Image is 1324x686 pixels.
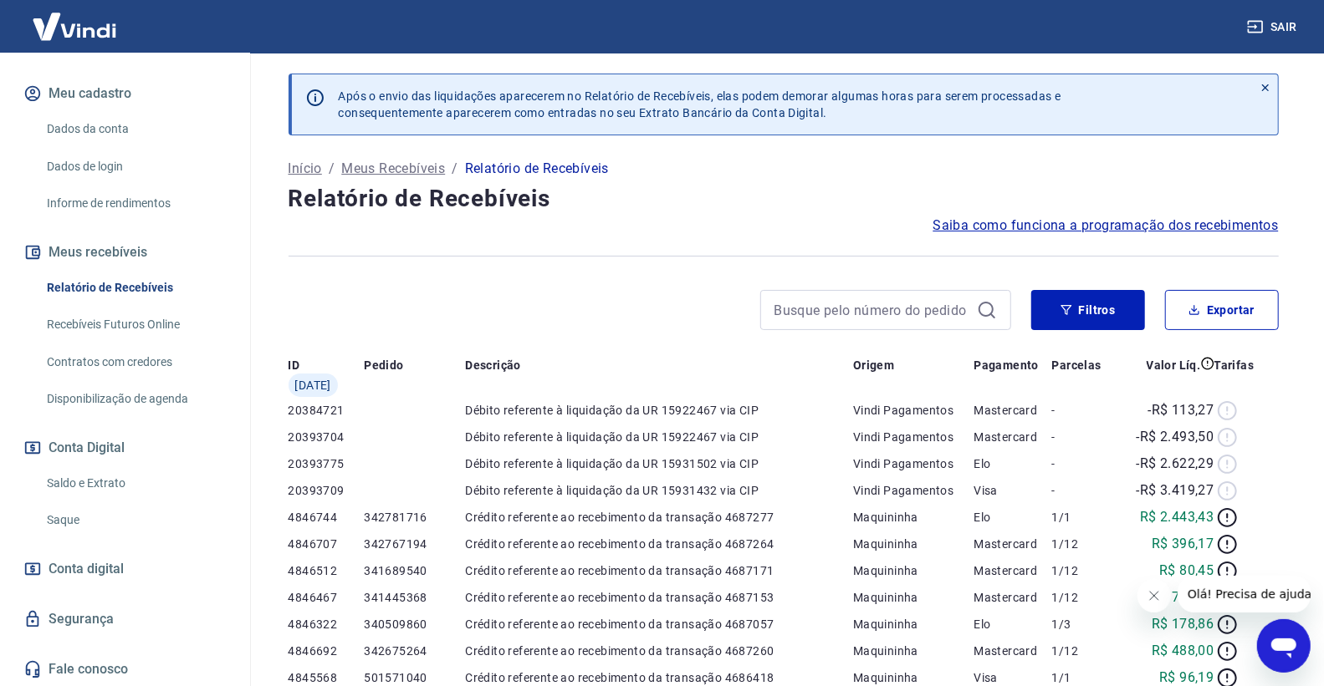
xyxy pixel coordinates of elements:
p: 342767194 [364,536,465,552]
p: Parcelas [1052,357,1102,373]
p: Crédito referente ao recebimento da transação 4687171 [465,562,853,579]
p: -R$ 113,27 [1148,400,1214,420]
p: - [1052,429,1112,445]
p: Crédito referente ao recebimento da transação 4687260 [465,643,853,659]
p: Crédito referente ao recebimento da transação 4686418 [465,669,853,686]
p: R$ 396,17 [1152,534,1214,554]
p: Débito referente à liquidação da UR 15931432 via CIP [465,482,853,499]
p: 342781716 [364,509,465,526]
input: Busque pelo número do pedido [774,297,970,323]
p: Mastercard [974,562,1052,579]
p: 4846467 [289,589,365,606]
a: Recebíveis Futuros Online [40,307,230,342]
span: Olá! Precisa de ajuda? [10,12,141,25]
p: Débito referente à liquidação da UR 15922467 via CIP [465,402,853,419]
iframe: Fechar mensagem [1137,579,1171,612]
p: Elo [974,616,1052,633]
h4: Relatório de Recebíveis [289,182,1279,216]
p: R$ 2.443,43 [1140,507,1214,527]
p: 340509860 [364,616,465,633]
p: Vindi Pagamentos [853,429,974,445]
p: Pedido [364,357,403,373]
button: Exportar [1165,290,1279,330]
p: R$ 178,86 [1152,614,1214,634]
img: Vindi [20,1,129,52]
a: Saiba como funciona a programação dos recebimentos [933,216,1279,236]
p: 342675264 [364,643,465,659]
p: Pagamento [974,357,1040,373]
a: Dados de login [40,150,230,184]
p: Maquininha [853,589,974,606]
p: 341445368 [364,589,465,606]
button: Meus recebíveis [20,234,230,271]
p: Maquininha [853,562,974,579]
p: 341689540 [364,562,465,579]
iframe: Mensagem da empresa [1178,576,1311,612]
p: Maquininha [853,509,974,526]
p: 4846322 [289,616,365,633]
p: Crédito referente ao recebimento da transação 4687277 [465,509,853,526]
p: 1/12 [1052,562,1112,579]
span: Conta digital [49,557,124,581]
p: -R$ 2.622,29 [1137,454,1214,474]
p: / [329,159,335,179]
p: Crédito referente ao recebimento da transação 4687057 [465,616,853,633]
p: Relatório de Recebíveis [465,159,609,179]
p: 20393709 [289,482,365,499]
p: 4846744 [289,509,365,526]
a: Saque [40,503,230,537]
p: 20384721 [289,402,365,419]
button: Sair [1244,12,1304,43]
p: Vindi Pagamentos [853,402,974,419]
p: Elo [974,455,1052,472]
p: Crédito referente ao recebimento da transação 4687153 [465,589,853,606]
a: Conta digital [20,551,230,587]
p: 4846707 [289,536,365,552]
p: 1/1 [1052,669,1112,686]
a: Segurança [20,601,230,638]
p: Tarifas [1214,357,1255,373]
a: Início [289,159,322,179]
p: Mastercard [974,536,1052,552]
p: / [452,159,458,179]
p: 501571040 [364,669,465,686]
p: 1/12 [1052,536,1112,552]
p: 4846692 [289,643,365,659]
p: 20393704 [289,429,365,445]
p: Mastercard [974,643,1052,659]
span: [DATE] [295,377,331,394]
a: Saldo e Extrato [40,466,230,501]
a: Dados da conta [40,112,230,146]
p: Maquininha [853,536,974,552]
a: Informe de rendimentos [40,186,230,221]
p: Maquininha [853,616,974,633]
a: Meus Recebíveis [341,159,445,179]
p: - [1052,402,1112,419]
p: 1/12 [1052,643,1112,659]
button: Conta Digital [20,429,230,466]
button: Meu cadastro [20,75,230,112]
p: Débito referente à liquidação da UR 15922467 via CIP [465,429,853,445]
p: -R$ 3.419,27 [1137,480,1214,501]
a: Disponibilização de agenda [40,382,230,416]
p: - [1052,482,1112,499]
p: Mastercard [974,429,1052,445]
button: Filtros [1031,290,1145,330]
p: Valor Líq. [1147,357,1201,373]
p: Elo [974,509,1052,526]
p: - [1052,455,1112,472]
p: 4845568 [289,669,365,686]
p: Vindi Pagamentos [853,482,974,499]
p: R$ 80,45 [1159,561,1214,581]
p: Maquininha [853,643,974,659]
p: Visa [974,482,1052,499]
p: 1/3 [1052,616,1112,633]
p: Descrição [465,357,521,373]
iframe: Botão para abrir a janela de mensagens [1257,619,1311,673]
p: Origem [853,357,894,373]
p: 20393775 [289,455,365,472]
p: Crédito referente ao recebimento da transação 4687264 [465,536,853,552]
p: R$ 488,00 [1152,641,1214,661]
a: Relatório de Recebíveis [40,271,230,305]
